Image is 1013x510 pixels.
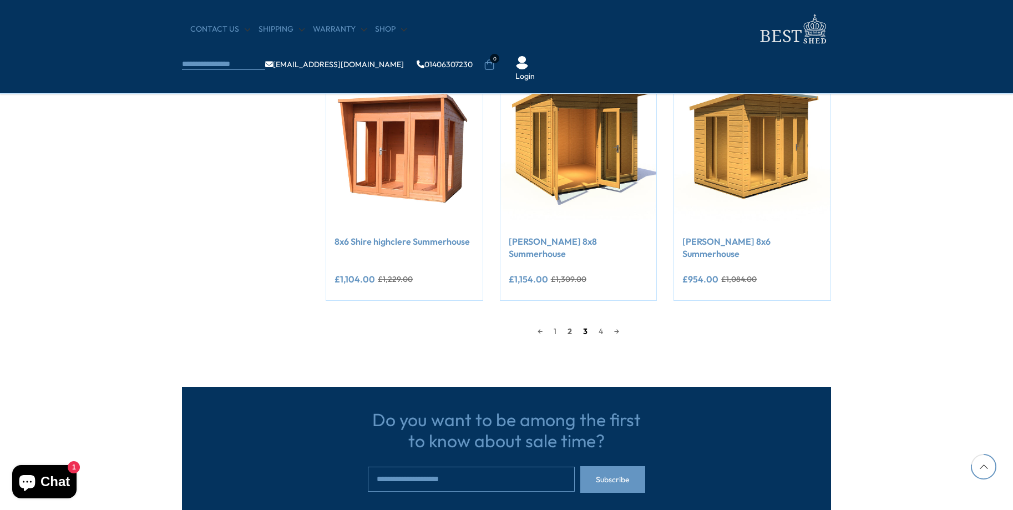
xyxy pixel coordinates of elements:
[378,275,413,283] del: £1,229.00
[9,465,80,501] inbox-online-store-chat: Shopify online store chat
[580,466,645,493] button: Subscribe
[721,275,757,283] del: £1,084.00
[313,24,367,35] a: Warranty
[562,323,578,340] span: 2
[509,235,649,260] a: [PERSON_NAME] 8x8 Summerhouse
[326,70,483,227] img: 8x6 Shire highclere Summerhouse - Best Shed
[515,56,529,69] img: User Icon
[682,275,718,284] ins: £954.00
[532,323,548,340] a: ←
[190,24,250,35] a: CONTACT US
[596,476,630,483] span: Subscribe
[674,70,830,227] img: Shire Lela 8x6 Summerhouse - Best Shed
[500,70,657,227] img: Shire Lela 8x8 Summerhouse - Best Shed
[259,24,305,35] a: Shipping
[609,323,625,340] a: →
[335,275,375,284] ins: £1,104.00
[490,54,499,63] span: 0
[753,11,831,47] img: logo
[265,60,404,68] a: [EMAIL_ADDRESS][DOMAIN_NAME]
[417,60,473,68] a: 01406307230
[682,235,822,260] a: [PERSON_NAME] 8x6 Summerhouse
[368,409,645,452] h3: Do you want to be among the first to know about sale time?
[593,323,609,340] a: 4
[578,323,593,340] a: 3
[375,24,407,35] a: Shop
[509,275,548,284] ins: £1,154.00
[548,323,562,340] a: 1
[484,59,495,70] a: 0
[551,275,586,283] del: £1,309.00
[515,71,535,82] a: Login
[335,235,474,248] a: 8x6 Shire highclere Summerhouse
